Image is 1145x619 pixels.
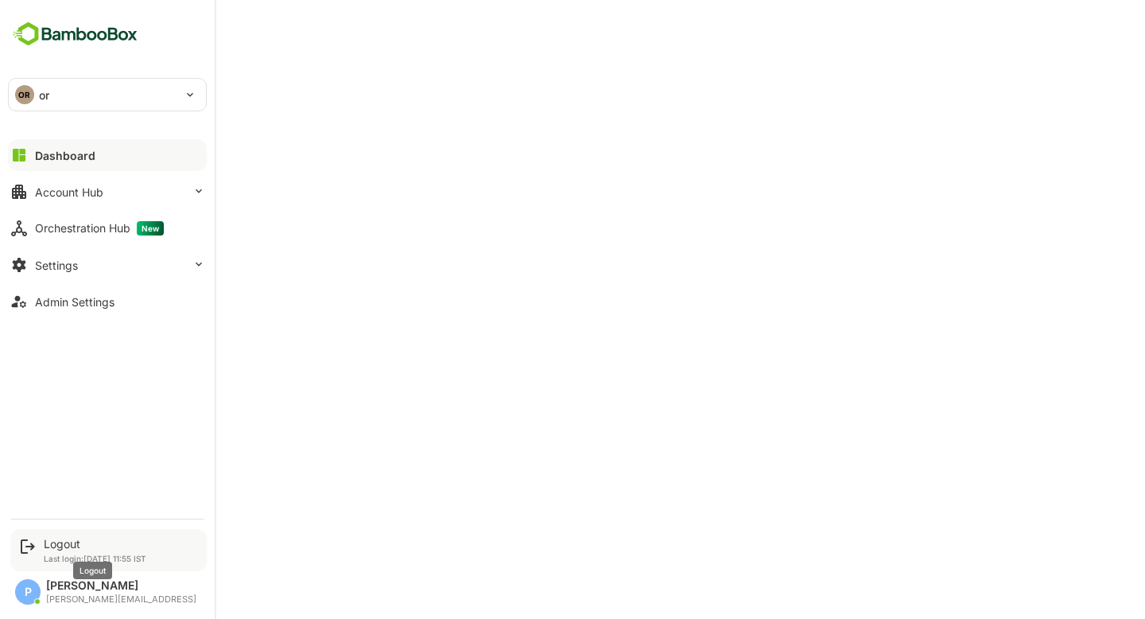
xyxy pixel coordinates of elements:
div: Account Hub [35,185,103,199]
div: ORor [9,79,206,111]
span: New [137,221,164,236]
div: Admin Settings [35,295,114,309]
div: Orchestration Hub [35,221,164,236]
button: Dashboard [8,139,207,171]
div: Settings [35,259,78,272]
button: Admin Settings [8,286,207,317]
div: P [15,579,41,605]
p: or [39,87,49,103]
button: Orchestration HubNew [8,212,207,244]
img: BambooboxFullLogoMark.5f36c76dfaba33ec1ec1367b70bb1252.svg [8,19,142,49]
button: Account Hub [8,176,207,208]
div: Dashboard [35,149,95,162]
div: Logout [44,537,146,551]
div: OR [15,85,34,104]
div: [PERSON_NAME][EMAIL_ADDRESS] [46,594,196,605]
p: Last login: [DATE] 11:55 IST [44,554,146,563]
div: [PERSON_NAME] [46,579,196,593]
button: Settings [8,249,207,281]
